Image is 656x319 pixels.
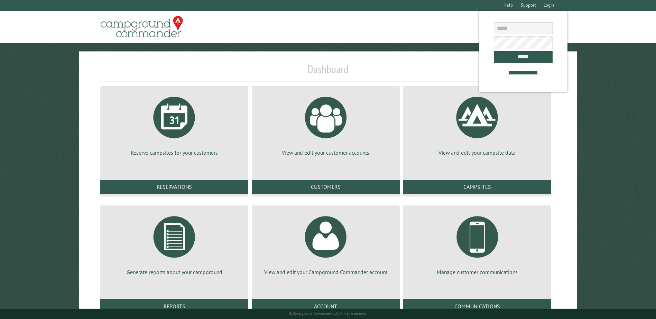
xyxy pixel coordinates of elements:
[403,180,551,194] a: Campsites
[99,62,557,81] h1: Dashboard
[412,268,543,276] p: Manage customer communications
[289,311,367,316] small: © Campground Commander LLC. All rights reserved.
[109,268,240,276] p: Generate reports about your campground
[252,180,400,194] a: Customers
[252,299,400,313] a: Account
[403,299,551,313] a: Communications
[100,299,248,313] a: Reports
[109,91,240,156] a: Reserve campsites for your customers
[109,149,240,156] p: Reserve campsites for your customers
[99,13,185,40] img: Campground Commander
[412,211,543,276] a: Manage customer communications
[260,268,391,276] p: View and edit your Campground Commander account
[260,149,391,156] p: View and edit your customer accounts
[260,211,391,276] a: View and edit your Campground Commander account
[412,149,543,156] p: View and edit your campsite data
[100,180,248,194] a: Reservations
[412,91,543,156] a: View and edit your campsite data
[109,211,240,276] a: Generate reports about your campground
[260,91,391,156] a: View and edit your customer accounts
